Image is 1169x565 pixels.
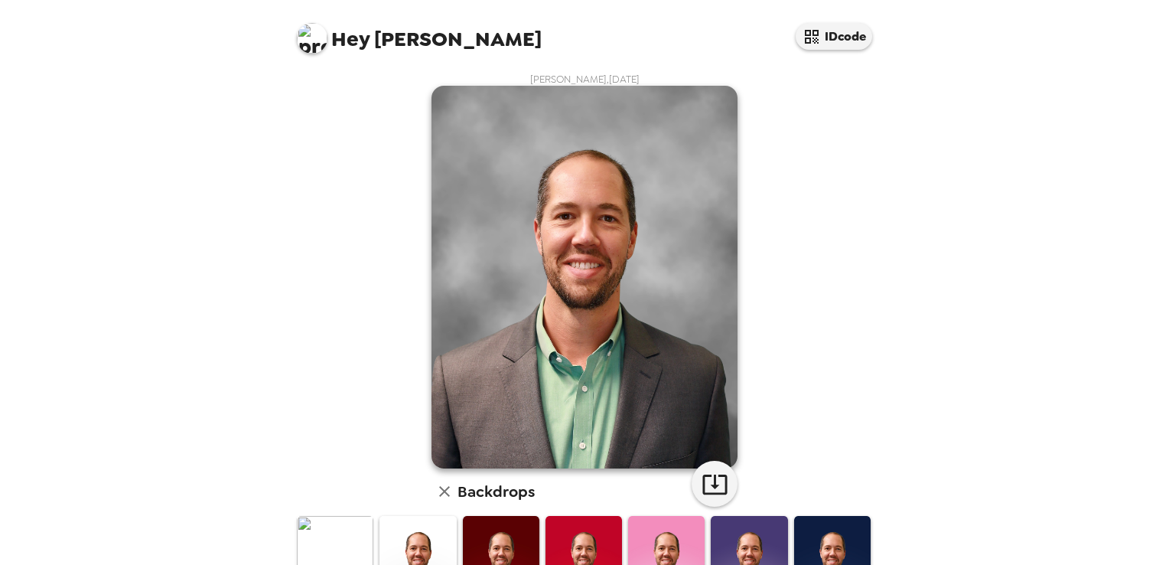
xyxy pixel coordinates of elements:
button: IDcode [796,23,872,50]
span: [PERSON_NAME] [297,15,542,50]
img: user [431,86,738,469]
span: Hey [331,25,370,53]
span: [PERSON_NAME] , [DATE] [530,73,640,86]
img: profile pic [297,23,327,54]
h6: Backdrops [458,479,535,504]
